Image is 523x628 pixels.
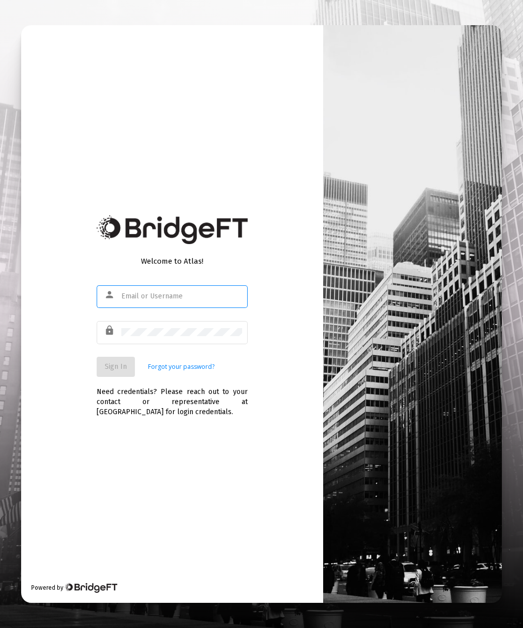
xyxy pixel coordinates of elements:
[31,583,117,593] div: Powered by
[105,362,127,371] span: Sign In
[148,362,214,372] a: Forgot your password?
[97,357,135,377] button: Sign In
[104,325,116,337] mat-icon: lock
[121,292,242,300] input: Email or Username
[97,377,248,417] div: Need credentials? Please reach out to your contact or representative at [GEOGRAPHIC_DATA] for log...
[64,583,117,593] img: Bridge Financial Technology Logo
[104,289,116,301] mat-icon: person
[97,215,248,244] img: Bridge Financial Technology Logo
[97,256,248,266] div: Welcome to Atlas!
